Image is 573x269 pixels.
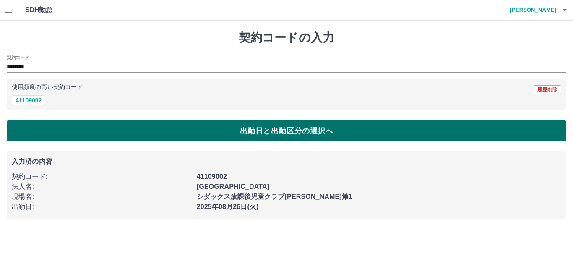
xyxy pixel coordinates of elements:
p: 法人名 : [12,182,192,192]
b: [GEOGRAPHIC_DATA] [197,183,270,190]
p: 現場名 : [12,192,192,202]
b: シダックス放課後児童クラブ[PERSON_NAME]第1 [197,193,352,200]
button: 41109002 [12,95,45,105]
p: 出勤日 : [12,202,192,212]
b: 41109002 [197,173,227,180]
h2: 契約コード [7,54,29,61]
button: 出勤日と出勤区分の選択へ [7,120,566,141]
button: 履歴削除 [534,85,561,94]
p: 契約コード : [12,172,192,182]
b: 2025年08月26日(火) [197,203,259,210]
p: 使用頻度の高い契約コード [12,84,83,90]
h1: 契約コードの入力 [7,31,566,45]
p: 入力済の内容 [12,158,561,165]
